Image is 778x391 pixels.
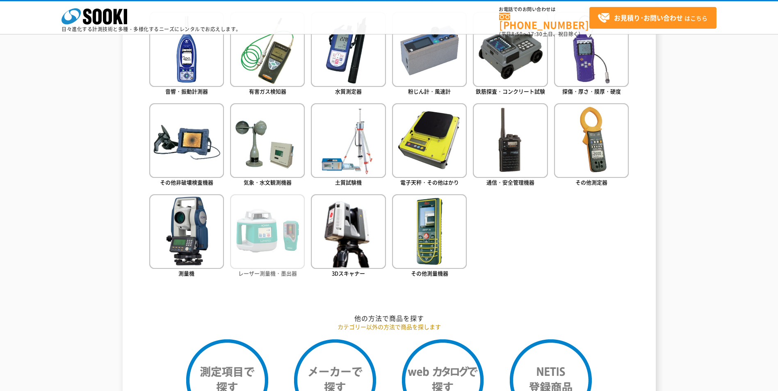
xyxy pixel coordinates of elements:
img: 気象・水文観測機器 [230,103,305,178]
span: レーザー測量機・墨出器 [238,269,297,277]
span: 3Dスキャナー [332,269,365,277]
a: 音響・振動計測器 [149,12,224,97]
h2: 他の方法で商品を探す [149,314,629,323]
span: はこちら [598,12,707,24]
span: 通信・安全管理機器 [486,178,534,186]
span: その他測定器 [575,178,607,186]
span: 鉄筋探査・コンクリート試験 [476,87,545,95]
a: お見積り･お問い合わせはこちら [589,7,716,29]
p: 日々進化する計測技術と多種・多様化するニーズにレンタルでお応えします。 [62,27,241,32]
img: その他測量機器 [392,194,467,269]
span: その他非破壊検査機器 [160,178,213,186]
span: 土質試験機 [335,178,362,186]
span: 測量機 [178,269,194,277]
strong: お見積り･お問い合わせ [614,13,683,23]
span: 17:30 [528,30,543,38]
img: レーザー測量機・墨出器 [230,194,305,269]
img: 鉄筋探査・コンクリート試験 [473,12,548,86]
img: 通信・安全管理機器 [473,103,548,178]
a: 通信・安全管理機器 [473,103,548,188]
span: 気象・水文観測機器 [244,178,292,186]
img: 電子天秤・その他はかり [392,103,467,178]
a: レーザー測量機・墨出器 [230,194,305,279]
a: 鉄筋探査・コンクリート試験 [473,12,548,97]
a: 気象・水文観測機器 [230,103,305,188]
span: 8:50 [511,30,523,38]
img: 粉じん計・風速計 [392,12,467,86]
span: 音響・振動計測器 [165,87,208,95]
img: 3Dスキャナー [311,194,386,269]
img: 有害ガス検知器 [230,12,305,86]
span: 粉じん計・風速計 [408,87,451,95]
a: 有害ガス検知器 [230,12,305,97]
p: カテゴリー以外の方法で商品を探します [149,323,629,331]
span: (平日 ～ 土日、祝日除く) [499,30,580,38]
img: その他非破壊検査機器 [149,103,224,178]
span: 水質測定器 [335,87,362,95]
a: その他測定器 [554,103,629,188]
a: 土質試験機 [311,103,386,188]
a: 測量機 [149,194,224,279]
span: 有害ガス検知器 [249,87,286,95]
img: 音響・振動計測器 [149,12,224,86]
span: 電子天秤・その他はかり [400,178,459,186]
a: 探傷・厚さ・膜厚・硬度 [554,12,629,97]
span: お電話でのお問い合わせは [499,7,589,12]
a: 電子天秤・その他はかり [392,103,467,188]
img: 水質測定器 [311,12,386,86]
a: 水質測定器 [311,12,386,97]
a: 3Dスキャナー [311,194,386,279]
a: [PHONE_NUMBER] [499,13,589,30]
a: その他測量機器 [392,194,467,279]
a: その他非破壊検査機器 [149,103,224,188]
img: 土質試験機 [311,103,386,178]
span: その他測量機器 [411,269,448,277]
img: その他測定器 [554,103,629,178]
a: 粉じん計・風速計 [392,12,467,97]
img: 測量機 [149,194,224,269]
span: 探傷・厚さ・膜厚・硬度 [562,87,621,95]
img: 探傷・厚さ・膜厚・硬度 [554,12,629,86]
